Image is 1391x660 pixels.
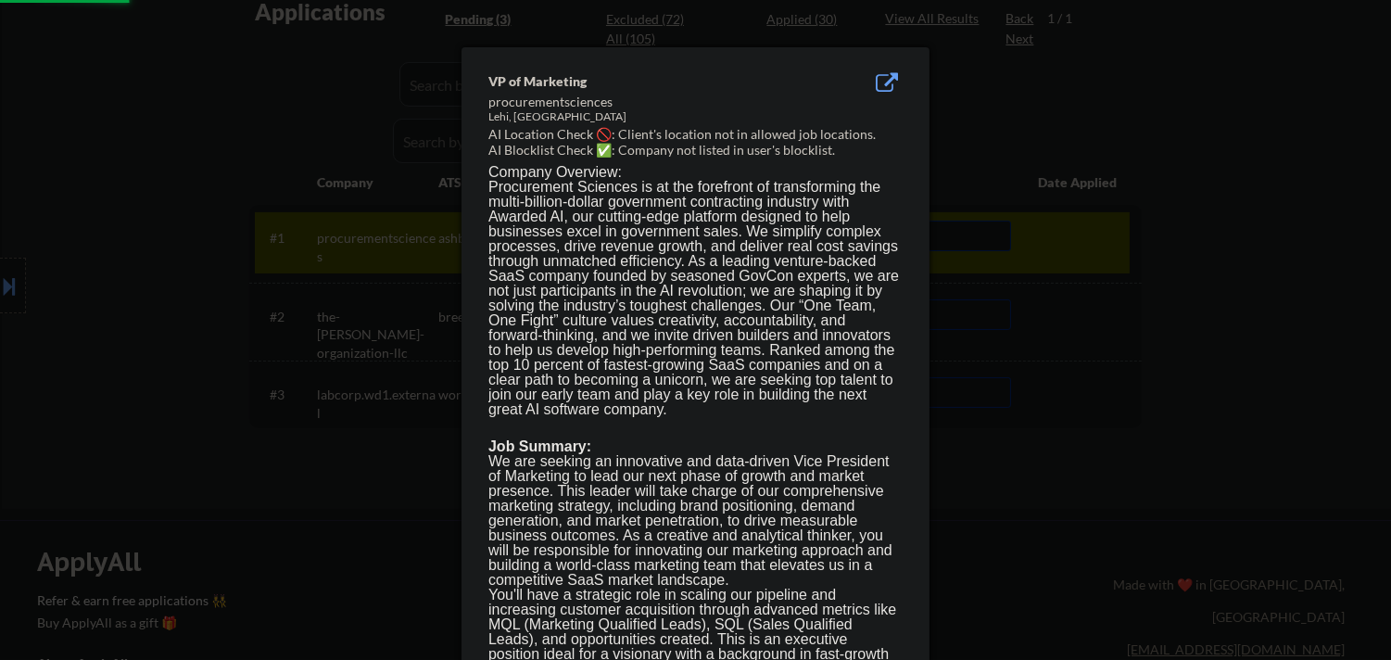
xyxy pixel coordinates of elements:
div: AI Location Check 🚫: Client's location not in allowed job locations. [488,125,910,144]
h3: Company Overview: [488,165,902,180]
p: Procurement Sciences is at the forefront of transforming the multi-billion-dollar government cont... [488,180,902,417]
div: AI Blocklist Check ✅: Company not listed in user's blocklist. [488,141,910,159]
div: Lehi, [GEOGRAPHIC_DATA] [488,109,809,125]
div: procurementsciences [488,93,809,111]
strong: Job Summary: [488,438,591,454]
div: VP of Marketing [488,72,809,91]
